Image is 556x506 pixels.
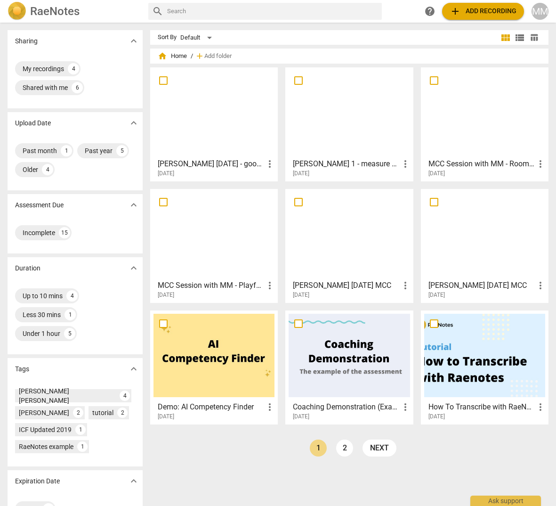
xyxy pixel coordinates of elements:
[289,71,410,177] a: [PERSON_NAME] 1 - measure of success not clear?[DATE]
[158,291,174,299] span: [DATE]
[264,280,275,291] span: more_vert
[514,32,525,43] span: view_list
[428,413,445,421] span: [DATE]
[428,401,535,413] h3: How To Transcribe with RaeNotes
[158,51,187,61] span: Home
[77,441,88,452] div: 1
[424,6,435,17] span: help
[128,363,139,375] span: expand_more
[513,31,527,45] button: List view
[428,170,445,178] span: [DATE]
[450,6,516,17] span: Add recording
[23,310,61,319] div: Less 30 mins
[75,424,86,435] div: 1
[127,362,141,376] button: Show more
[450,6,461,17] span: add
[293,291,309,299] span: [DATE]
[85,146,113,155] div: Past year
[19,386,116,405] div: [PERSON_NAME] [PERSON_NAME]
[424,192,545,299] a: [PERSON_NAME] [DATE] MCC[DATE]
[293,158,399,170] h3: Valerie 1 - measure of success not clear?
[15,476,60,486] p: Expiration Date
[424,71,545,177] a: MCC Session with MM - Room for Creativity[DATE]
[15,263,40,273] p: Duration
[530,33,539,42] span: table_chart
[23,329,60,338] div: Under 1 hour
[470,496,541,506] div: Ask support
[158,51,167,61] span: home
[204,53,232,60] span: Add folder
[127,261,141,275] button: Show more
[293,401,399,413] h3: Coaching Demonstration (Example)
[127,198,141,212] button: Show more
[293,170,309,178] span: [DATE]
[120,391,130,401] div: 4
[400,158,411,170] span: more_vert
[72,82,83,93] div: 6
[127,116,141,130] button: Show more
[428,158,535,170] h3: MCC Session with MM - Room for Creativity
[23,291,63,301] div: Up to 10 mins
[158,280,264,291] h3: MCC Session with MM - Playful Prioritization
[535,158,546,170] span: more_vert
[92,408,113,417] div: tutorial
[19,425,72,434] div: ICF Updated 2019
[64,328,75,339] div: 5
[421,3,438,20] a: Help
[500,32,511,43] span: view_module
[158,158,264,170] h3: Valerie Sept 22 - goodish
[363,440,396,457] a: next
[73,408,83,418] div: 2
[127,474,141,488] button: Show more
[23,165,38,174] div: Older
[264,158,275,170] span: more_vert
[59,227,70,238] div: 15
[68,63,79,74] div: 4
[195,51,204,61] span: add
[180,30,215,45] div: Default
[535,401,546,413] span: more_vert
[264,401,275,413] span: more_vert
[293,413,309,421] span: [DATE]
[117,408,128,418] div: 2
[158,170,174,178] span: [DATE]
[424,314,545,420] a: How To Transcribe with RaeNotes[DATE]
[19,442,73,451] div: RaeNotes example
[158,413,174,421] span: [DATE]
[23,228,55,237] div: Incomplete
[127,34,141,48] button: Show more
[128,35,139,47] span: expand_more
[153,314,274,420] a: Demo: AI Competency Finder[DATE]
[158,34,177,41] div: Sort By
[535,280,546,291] span: more_vert
[532,3,548,20] button: MM
[158,401,264,413] h3: Demo: AI Competency Finder
[66,290,78,302] div: 4
[153,192,274,299] a: MCC Session with MM - Playful Prioritization[DATE]
[15,364,29,374] p: Tags
[400,401,411,413] span: more_vert
[23,83,68,92] div: Shared with me
[15,36,38,46] p: Sharing
[128,262,139,274] span: expand_more
[128,199,139,211] span: expand_more
[8,2,141,21] a: LogoRaeNotes
[442,3,524,20] button: Upload
[428,291,445,299] span: [DATE]
[19,408,69,417] div: [PERSON_NAME]
[8,2,26,21] img: Logo
[128,475,139,487] span: expand_more
[310,440,327,457] a: Page 1 is your current page
[15,118,51,128] p: Upload Date
[152,6,163,17] span: search
[128,117,139,129] span: expand_more
[400,280,411,291] span: more_vert
[61,145,72,156] div: 1
[42,164,53,175] div: 4
[30,5,80,18] h2: RaeNotes
[428,280,535,291] h3: Leanne Feb 25 MCC
[289,314,410,420] a: Coaching Demonstration (Example)[DATE]
[116,145,128,156] div: 5
[15,200,64,210] p: Assessment Due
